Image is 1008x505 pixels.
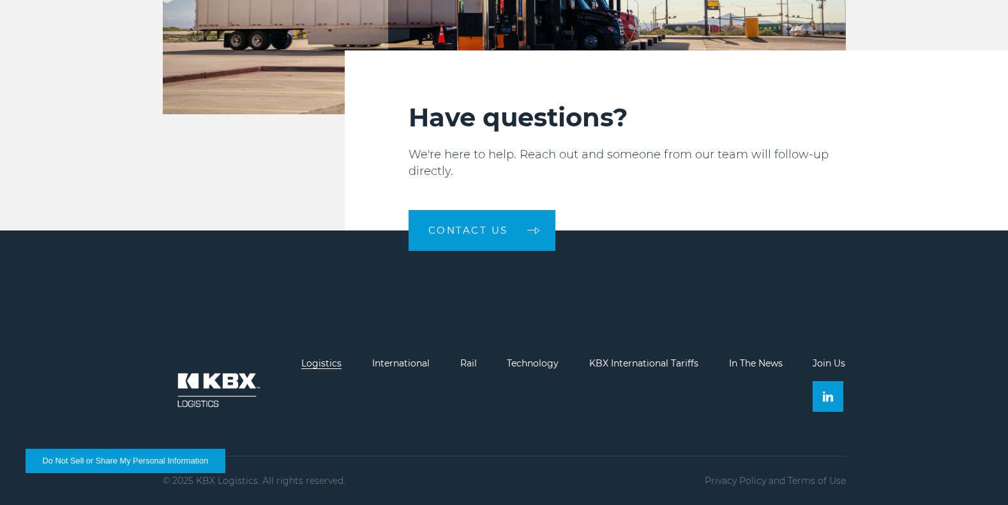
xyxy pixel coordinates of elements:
[409,210,555,251] a: CONTACT US arrow arrow
[705,475,766,486] a: Privacy Policy
[460,358,477,369] a: Rail
[26,449,225,473] button: Do Not Sell or Share My Personal Information
[409,146,846,179] p: We're here to help. Reach out and someone from our team will follow-up directly.
[301,358,342,369] a: Logistics
[813,358,845,369] a: Join Us
[163,476,345,486] p: © 2025 KBX Logistics. All rights reserved.
[823,391,833,402] img: Linkedin
[428,225,508,235] span: CONTACT US
[729,358,783,369] a: In The News
[507,358,559,369] a: Technology
[769,475,785,486] span: and
[372,358,430,369] a: International
[589,358,698,369] a: KBX International Tariffs
[409,102,846,133] h2: Have questions?
[788,475,846,486] a: Terms of Use
[163,358,271,422] img: kbx logo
